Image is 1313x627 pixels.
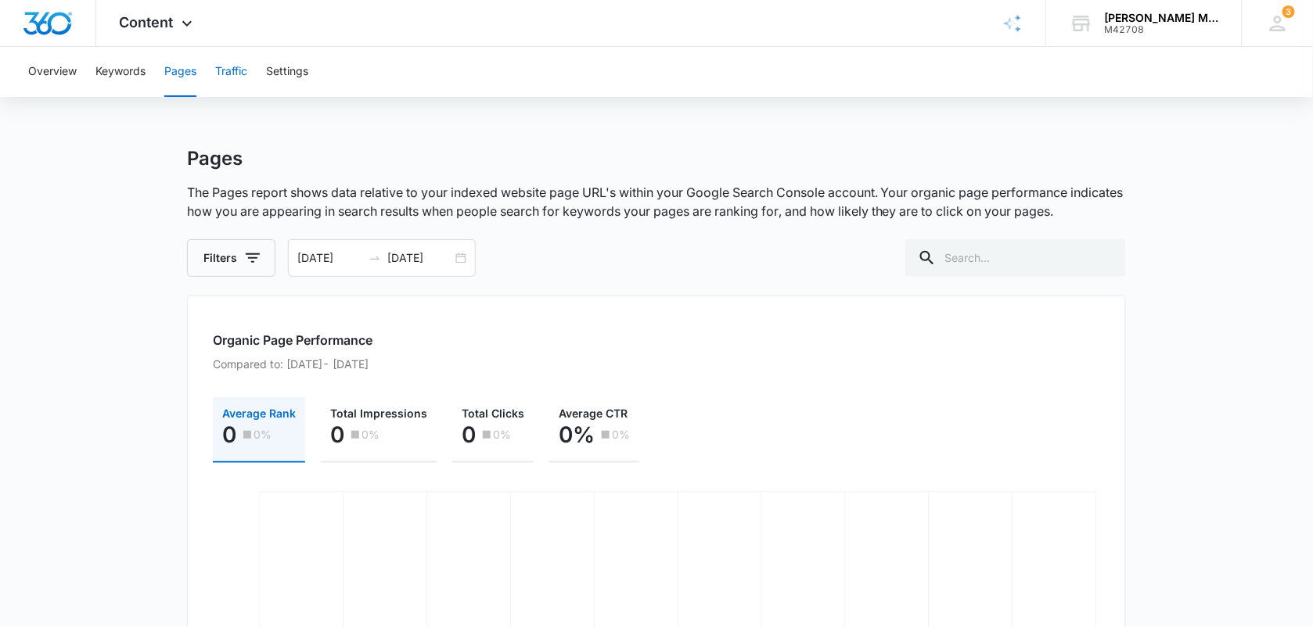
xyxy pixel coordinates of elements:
[222,407,296,420] span: Average Rank
[187,147,243,170] h1: Pages
[187,239,275,277] button: Filters
[330,407,427,420] span: Total Impressions
[1282,5,1295,18] span: 3
[28,47,77,97] button: Overview
[213,356,1100,372] p: Compared to: [DATE] - [DATE]
[559,422,595,447] p: 0%
[559,407,628,420] span: Average CTR
[387,249,452,267] input: End date
[493,429,511,440] p: 0%
[462,422,476,447] p: 0
[1105,12,1219,24] div: account name
[330,422,344,447] p: 0
[215,47,247,97] button: Traffic
[213,331,1100,349] h2: Organic Page Performance
[164,47,196,97] button: Pages
[1282,5,1295,18] div: notifications count
[612,429,630,440] p: 0%
[187,183,1126,220] p: The Pages report shows data relative to your indexed website page URL's within your Google Search...
[95,47,146,97] button: Keywords
[362,429,380,440] p: 0%
[297,249,362,267] input: Start date
[266,47,308,97] button: Settings
[222,422,236,447] p: 0
[369,252,381,264] span: to
[1105,24,1219,35] div: account id
[254,429,272,440] p: 0%
[462,407,524,420] span: Total Clicks
[905,239,1126,277] input: Search...
[369,252,381,264] span: swap-right
[120,14,174,30] span: Content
